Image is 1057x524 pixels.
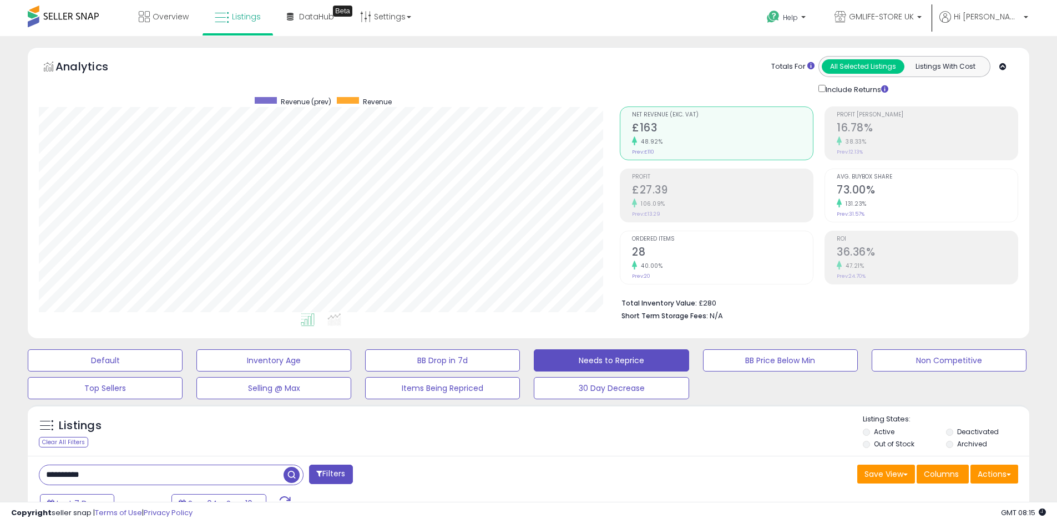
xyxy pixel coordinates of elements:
small: Prev: £13.29 [632,211,660,217]
div: Tooltip anchor [333,6,352,17]
div: Clear All Filters [39,437,88,447]
button: Listings With Cost [904,59,987,74]
button: Actions [970,465,1018,484]
span: Help [783,13,798,22]
h5: Analytics [55,59,130,77]
h5: Listings [59,418,102,434]
button: Top Sellers [28,377,183,399]
span: DataHub [299,11,334,22]
a: Terms of Use [95,507,142,518]
small: 106.09% [637,200,665,208]
span: 2025-09-18 08:15 GMT [1001,507,1046,518]
label: Active [874,427,894,436]
span: Listings [232,11,261,22]
button: Save View [857,465,915,484]
small: Prev: 24.70% [837,273,866,279]
small: Prev: 20 [632,273,650,279]
span: Ordered Items [632,236,813,242]
button: 30 Day Decrease [534,377,689,399]
span: GMLIFE-STORE UK [849,11,914,22]
span: Profit [PERSON_NAME] [837,112,1018,118]
div: Totals For [771,62,815,72]
span: Hi [PERSON_NAME] [954,11,1020,22]
span: Net Revenue (Exc. VAT) [632,112,813,118]
span: Revenue [363,97,392,106]
small: 131.23% [842,200,867,208]
span: Profit [632,174,813,180]
div: seller snap | | [11,508,193,518]
small: 48.92% [637,138,662,146]
b: Short Term Storage Fees: [621,311,708,320]
a: Help [758,2,817,36]
button: Columns [917,465,969,484]
b: Total Inventory Value: [621,298,697,308]
i: Get Help [766,10,780,24]
label: Archived [957,439,987,449]
button: Items Being Repriced [365,377,520,399]
button: Filters [309,465,352,484]
a: Privacy Policy [144,507,193,518]
span: ROI [837,236,1018,242]
small: Prev: 12.13% [837,149,863,155]
small: 38.33% [842,138,866,146]
span: Columns [924,469,959,480]
h2: 36.36% [837,246,1018,261]
button: BB Drop in 7d [365,349,520,372]
span: Overview [153,11,189,22]
h2: £27.39 [632,184,813,199]
label: Deactivated [957,427,999,436]
span: Avg. Buybox Share [837,174,1018,180]
small: Prev: 31.57% [837,211,864,217]
p: Listing States: [863,414,1029,425]
span: Revenue (prev) [281,97,331,106]
h2: 73.00% [837,184,1018,199]
small: Prev: £110 [632,149,654,155]
small: 40.00% [637,262,662,270]
button: Inventory Age [196,349,351,372]
button: Non Competitive [872,349,1026,372]
button: All Selected Listings [822,59,904,74]
a: Hi [PERSON_NAME] [939,11,1028,36]
label: Out of Stock [874,439,914,449]
h2: £163 [632,121,813,136]
span: N/A [710,311,723,321]
h2: 28 [632,246,813,261]
button: Default [28,349,183,372]
div: Include Returns [810,83,902,95]
button: BB Price Below Min [703,349,858,372]
strong: Copyright [11,507,52,518]
button: Selling @ Max [196,377,351,399]
li: £280 [621,296,1010,309]
small: 47.21% [842,262,864,270]
h2: 16.78% [837,121,1018,136]
button: Needs to Reprice [534,349,689,372]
